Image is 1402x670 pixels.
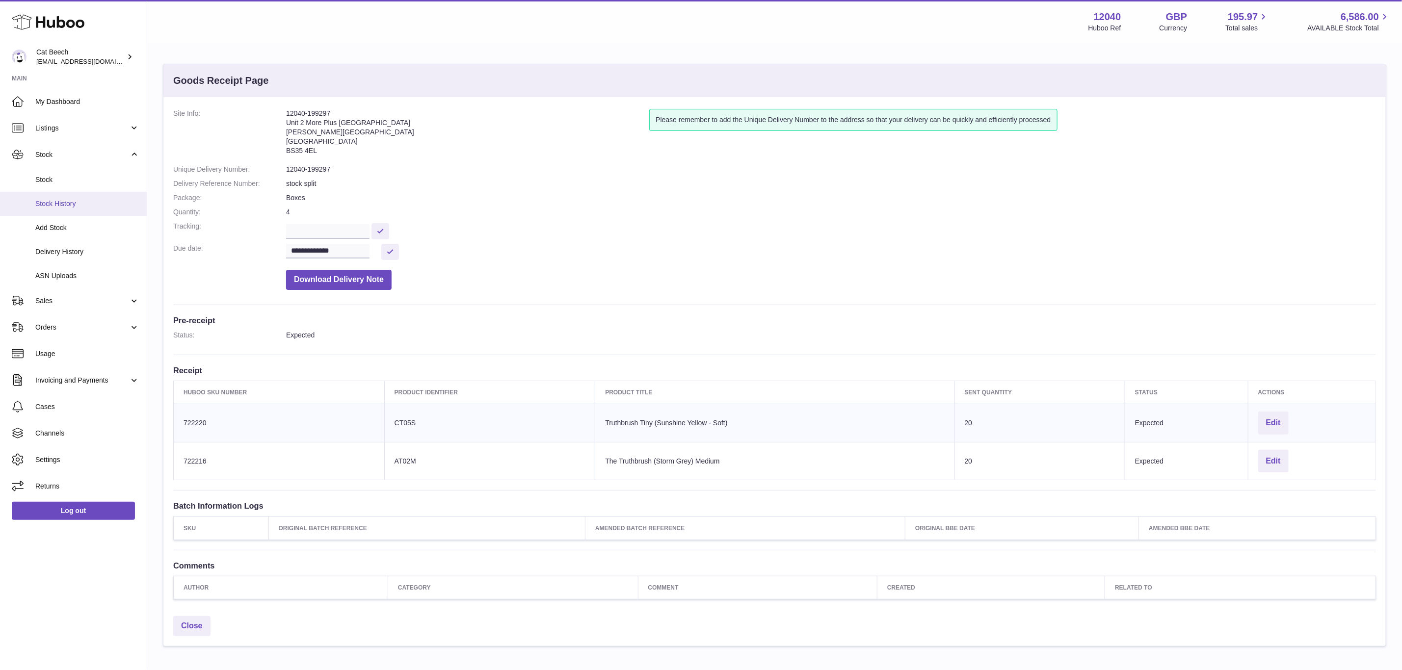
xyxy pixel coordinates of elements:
th: Author [174,576,388,599]
span: AVAILABLE Stock Total [1307,24,1390,33]
span: Invoicing and Payments [35,376,129,385]
dd: Boxes [286,193,1376,203]
div: Please remember to add the Unique Delivery Number to the address so that your delivery can be qui... [649,109,1057,131]
span: Channels [35,429,139,438]
span: Orders [35,323,129,332]
span: Cases [35,402,139,412]
span: Stock [35,150,129,159]
dt: Delivery Reference Number: [173,179,286,188]
span: Total sales [1225,24,1269,33]
th: Created [877,576,1105,599]
h3: Receipt [173,365,1376,376]
dt: Site Info: [173,109,286,160]
h3: Batch Information Logs [173,500,1376,511]
td: The Truthbrush (Storm Grey) Medium [595,442,954,480]
td: 20 [954,442,1125,480]
dt: Due date: [173,244,286,260]
button: Edit [1258,412,1289,435]
button: Download Delivery Note [286,270,392,290]
td: 20 [954,404,1125,442]
span: Usage [35,349,139,359]
span: Listings [35,124,129,133]
dd: stock split [286,179,1376,188]
th: Comment [638,576,877,599]
strong: GBP [1166,10,1187,24]
dt: Tracking: [173,222,286,239]
address: 12040-199297 Unit 2 More Plus [GEOGRAPHIC_DATA] [PERSON_NAME][GEOGRAPHIC_DATA] [GEOGRAPHIC_DATA] ... [286,109,649,160]
strong: 12040 [1094,10,1121,24]
th: Amended Batch Reference [585,516,905,540]
th: Amended BBE Date [1139,516,1376,540]
th: Original Batch Reference [268,516,585,540]
div: Currency [1160,24,1188,33]
span: [EMAIL_ADDRESS][DOMAIN_NAME] [36,57,144,65]
span: Returns [35,482,139,491]
span: 6,586.00 [1341,10,1379,24]
span: My Dashboard [35,97,139,106]
th: Related to [1105,576,1376,599]
td: 722216 [174,442,385,480]
span: Delivery History [35,247,139,257]
div: Huboo Ref [1088,24,1121,33]
dt: Package: [173,193,286,203]
span: Stock [35,175,139,184]
span: ASN Uploads [35,271,139,281]
th: Product title [595,381,954,404]
span: Add Stock [35,223,139,232]
h3: Pre-receipt [173,315,1376,326]
span: 195.97 [1228,10,1258,24]
h3: Comments [173,560,1376,571]
dd: 12040-199297 [286,165,1376,174]
th: Original BBE Date [905,516,1138,540]
dt: Quantity: [173,207,286,217]
td: AT02M [384,442,595,480]
th: Actions [1248,381,1376,404]
td: Expected [1125,442,1248,480]
dd: 4 [286,207,1376,217]
a: Log out [12,502,135,519]
button: Edit [1258,450,1289,473]
img: internalAdmin-12040@internal.huboo.com [12,50,26,64]
th: SKU [174,516,269,540]
td: CT05S [384,404,595,442]
a: 6,586.00 AVAILABLE Stock Total [1307,10,1390,33]
td: Truthbrush Tiny (Sunshine Yellow - Soft) [595,404,954,442]
th: Sent Quantity [954,381,1125,404]
span: Settings [35,455,139,464]
td: Expected [1125,404,1248,442]
th: Status [1125,381,1248,404]
h3: Goods Receipt Page [173,74,269,87]
span: Stock History [35,199,139,208]
dt: Status: [173,331,286,340]
span: Sales [35,296,129,306]
th: Category [388,576,638,599]
a: 195.97 Total sales [1225,10,1269,33]
dd: Expected [286,331,1376,340]
th: Huboo SKU Number [174,381,385,404]
dt: Unique Delivery Number: [173,165,286,174]
div: Cat Beech [36,48,125,66]
td: 722220 [174,404,385,442]
a: Close [173,616,211,636]
th: Product Identifier [384,381,595,404]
